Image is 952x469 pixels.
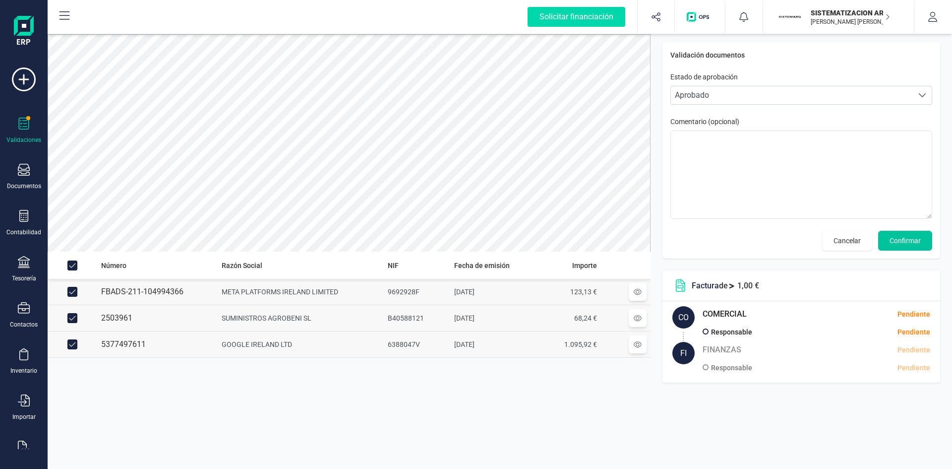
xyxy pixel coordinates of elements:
[833,236,861,246] span: Cancelar
[819,327,930,337] div: Pendiente
[819,363,930,373] div: Pendiente
[692,280,759,292] p: de 1,00 €
[535,279,601,305] td: 123,13 €
[67,339,77,349] div: Row Unselected 94fd608b-27fe-4de2-bee9-16c77e40614c
[97,279,218,305] td: FBADS-211-104994366
[890,236,921,246] span: Confirmar
[779,6,801,28] img: SI
[535,332,601,358] td: 1.095,92 €
[897,345,930,355] div: Pendiente
[450,305,535,332] td: [DATE]
[692,281,719,290] span: Factura
[10,321,38,329] div: Contactos
[572,261,597,270] span: Importe
[97,332,218,358] td: 5377497611
[12,413,36,421] div: Importar
[67,313,77,323] div: Row Unselected a26c5b47-d6f6-4d9b-ac31-29d750343dd8
[516,1,637,33] button: Solicitar financiación
[670,72,738,82] label: Estado de aprobación
[687,12,713,22] img: Logo de OPS
[670,117,932,127] label: Comentario (opcional)
[101,261,126,270] span: Número
[535,305,601,332] td: 68,24 €
[450,279,535,305] td: [DATE]
[384,305,450,332] td: B40588121
[10,367,37,375] div: Inventario
[388,261,399,270] span: NIF
[711,326,752,338] p: Responsable
[454,261,510,270] span: Fecha de emisión
[97,305,218,332] td: 2503961
[711,362,752,374] p: Responsable
[897,309,930,320] div: Pendiente
[222,261,262,270] span: Razón Social
[672,306,695,329] div: CO
[671,86,913,104] span: Aprobado
[775,1,902,33] button: SISISTEMATIZACION ARQUITECTONICA EN REFORMAS SL[PERSON_NAME] [PERSON_NAME]
[67,261,77,270] div: All items selected
[811,8,890,18] p: SISTEMATIZACION ARQUITECTONICA EN REFORMAS SL
[703,342,741,358] h5: FINANZAS
[14,16,34,48] img: Logo Finanedi
[6,228,41,236] div: Contabilidad
[528,7,625,27] div: Solicitar financiación
[218,279,384,305] td: META PLATFORMS IRELAND LIMITED
[703,306,747,322] h5: COMERCIAL
[672,342,695,364] div: FI
[218,305,384,332] td: SUMINISTROS AGROBENI SL
[670,50,932,60] h6: Validación documentos
[822,231,872,251] button: Cancelar
[12,274,36,282] div: Tesorería
[878,231,932,251] button: Confirmar
[7,182,41,190] div: Documentos
[6,136,41,144] div: Validaciones
[218,332,384,358] td: GOOGLE IRELAND LTD
[67,287,77,297] div: Row Unselected 7209c8f7-e1eb-4781-ba94-fed477bd9aeb
[384,332,450,358] td: 6388047V
[384,279,450,305] td: 9692928F
[811,18,890,26] p: [PERSON_NAME] [PERSON_NAME]
[681,1,719,33] button: Logo de OPS
[450,332,535,358] td: [DATE]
